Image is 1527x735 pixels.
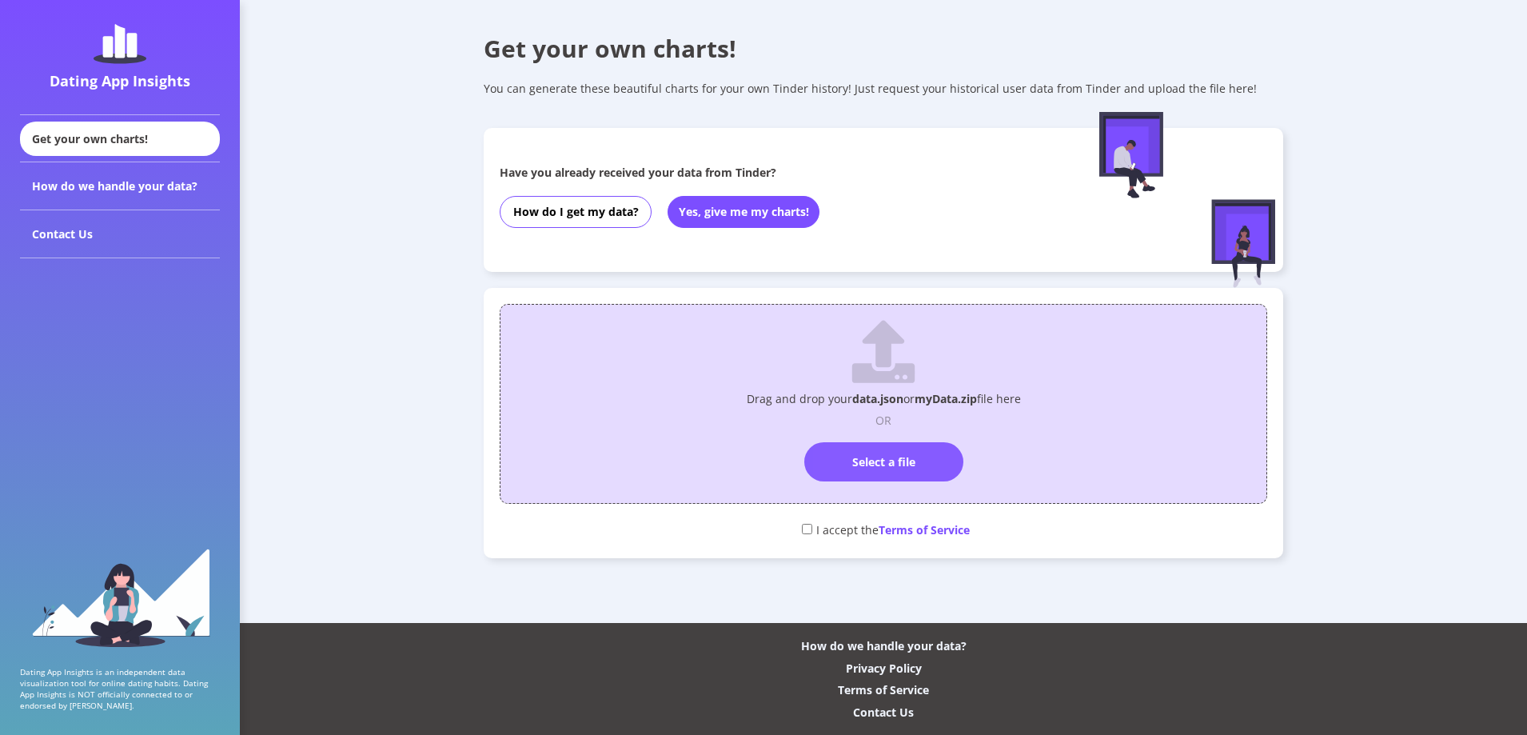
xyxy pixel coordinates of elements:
div: Dating App Insights [24,71,216,90]
p: Drag and drop your or file here [747,391,1021,406]
span: myData.zip [915,391,977,406]
div: I accept the [500,516,1267,542]
button: Yes, give me my charts! [668,196,819,228]
img: upload.89845251.svg [851,320,915,384]
div: Contact Us [853,705,914,720]
div: Privacy Policy [846,661,922,676]
p: OR [875,413,891,428]
img: dating-app-insights-logo.5abe6921.svg [94,24,146,64]
div: You can generate these beautiful charts for your own Tinder history! Just request your historical... [484,81,1283,96]
span: Terms of Service [879,522,970,537]
p: Dating App Insights is an independent data visualization tool for online dating habits. Dating Ap... [20,666,220,711]
div: How do we handle your data? [20,162,220,210]
div: Get your own charts! [20,122,220,156]
img: sidebar_girl.91b9467e.svg [30,547,210,647]
div: How do we handle your data? [801,638,967,653]
div: Get your own charts! [484,32,1283,65]
div: Have you already received your data from Tinder? [500,165,1037,180]
span: data.json [852,391,903,406]
button: How do I get my data? [500,196,652,228]
img: male-figure-sitting.c9faa881.svg [1099,112,1163,198]
img: female-figure-sitting.afd5d174.svg [1211,199,1275,288]
div: Terms of Service [838,682,929,697]
label: Select a file [804,442,963,481]
div: Contact Us [20,210,220,258]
